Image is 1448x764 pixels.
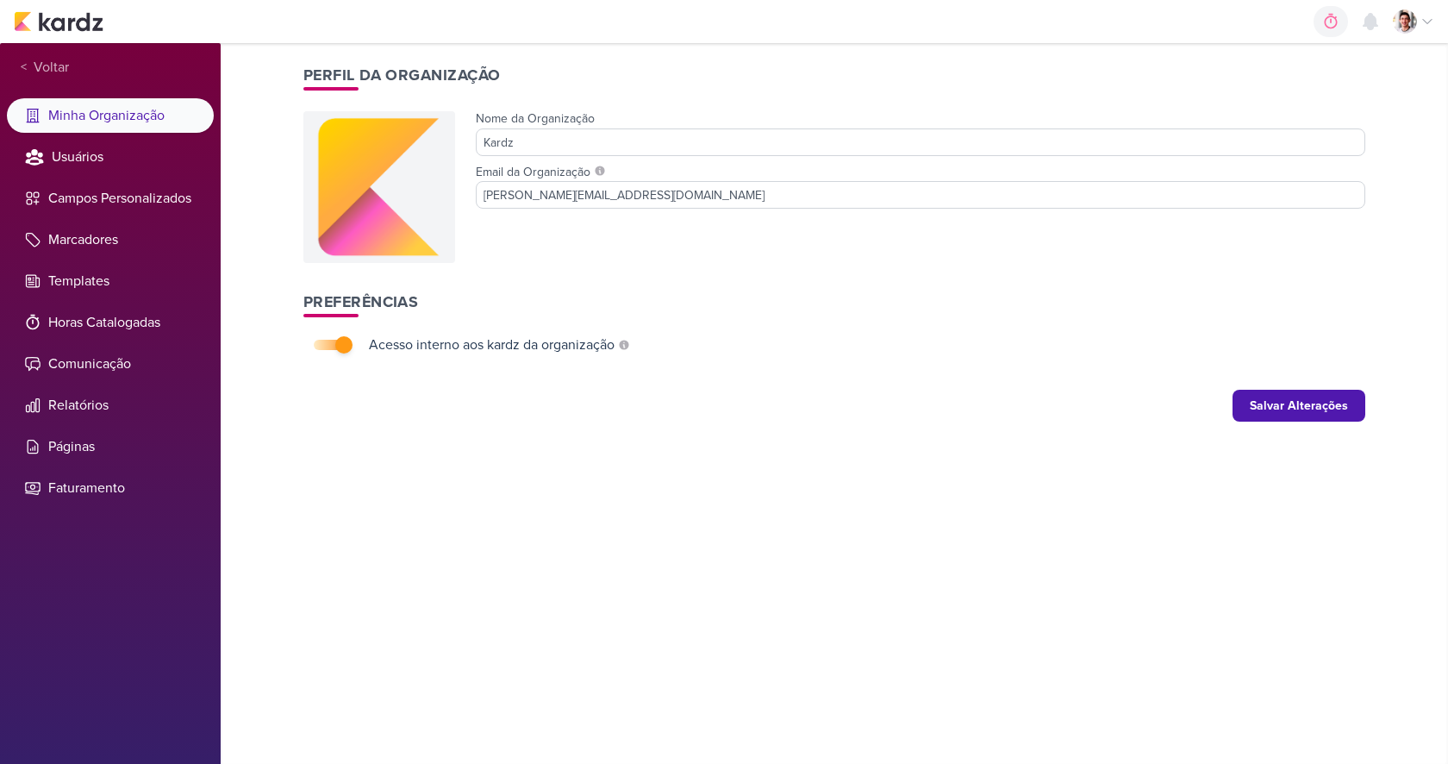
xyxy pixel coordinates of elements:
[7,305,214,340] li: Horas Catalogadas
[7,98,214,133] li: Minha Organização
[476,111,595,126] label: Nome da Organização
[303,64,1365,87] h1: Perfil da Organização
[1233,390,1365,422] button: Salvar Alterações
[7,222,214,257] li: Marcadores
[7,388,214,423] li: Relatórios
[7,140,214,174] li: Usuários
[21,58,27,78] span: <
[14,11,103,32] img: kardz.app
[1393,9,1417,34] img: Lucas Pessoa
[7,264,214,298] li: Templates
[7,471,214,505] li: Faturamento
[7,429,214,464] li: Páginas
[7,347,214,381] li: Comunicação
[303,291,1365,314] h1: Preferências
[369,335,615,355] div: Acesso interno aos kardz da organização
[27,57,69,78] span: Voltar
[7,181,214,216] li: Campos Personalizados
[476,163,1365,181] label: Email da Organização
